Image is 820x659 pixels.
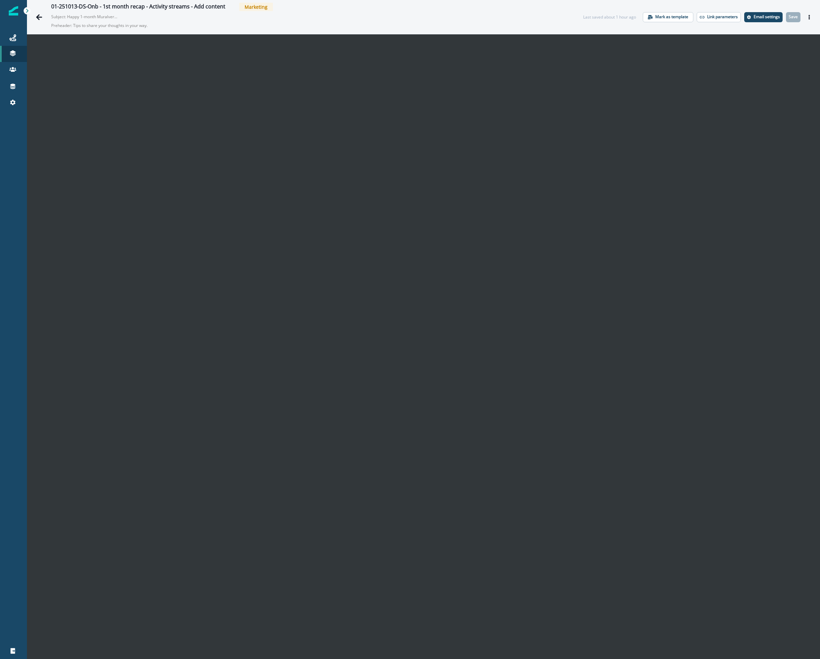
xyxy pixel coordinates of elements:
button: Go back [32,10,46,24]
p: Subject: Happy 1-month Muralversary [51,11,119,20]
p: Save [789,14,798,19]
div: Last saved about 1 hour ago [583,14,636,20]
p: Preheader: Tips to share your thoughts in your way. [51,20,220,31]
p: Link parameters [707,14,738,19]
span: Marketing [239,3,273,11]
img: Inflection [9,6,18,15]
p: Mark as template [655,14,688,19]
button: Mark as template [643,12,693,22]
div: 01-251013-DS-Onb - 1st month recap - Activity streams - Add content [51,3,225,11]
button: Save [786,12,800,22]
button: Link parameters [697,12,741,22]
button: Actions [804,12,815,22]
button: Settings [744,12,783,22]
p: Email settings [754,14,780,19]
